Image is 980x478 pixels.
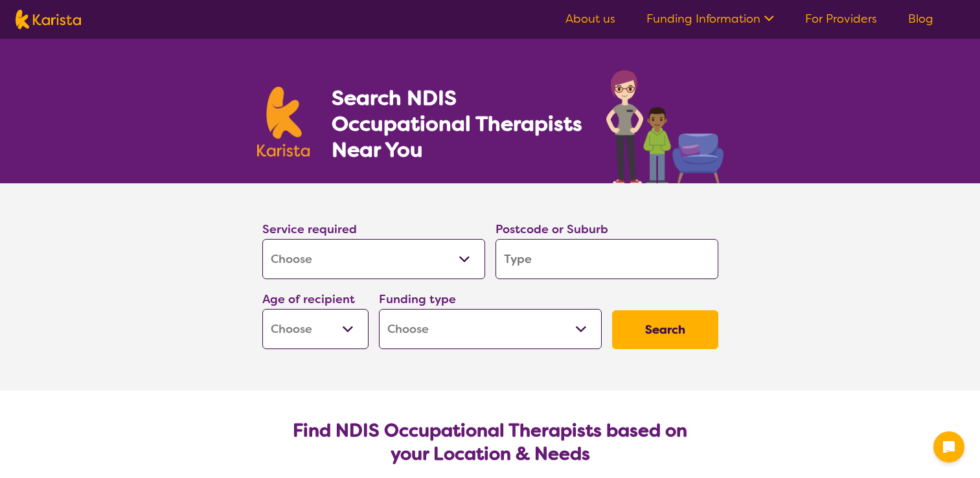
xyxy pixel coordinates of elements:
[606,70,724,183] img: occupational-therapy
[805,11,877,27] a: For Providers
[257,87,310,157] img: Karista logo
[262,291,355,307] label: Age of recipient
[646,11,774,27] a: Funding Information
[612,310,718,349] button: Search
[496,222,608,237] label: Postcode or Suburb
[379,291,456,307] label: Funding type
[565,11,615,27] a: About us
[496,239,718,279] input: Type
[908,11,933,27] a: Blog
[262,222,357,237] label: Service required
[16,10,81,29] img: Karista logo
[273,419,708,466] h2: Find NDIS Occupational Therapists based on your Location & Needs
[332,85,584,163] h1: Search NDIS Occupational Therapists Near You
